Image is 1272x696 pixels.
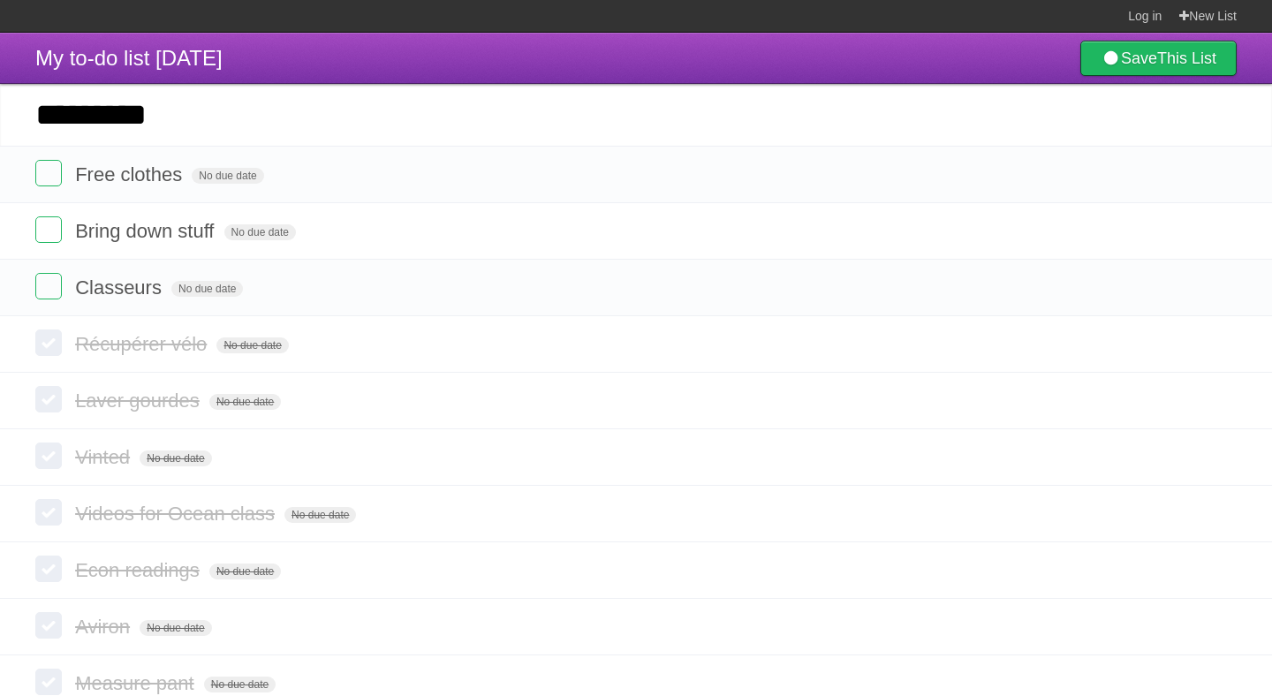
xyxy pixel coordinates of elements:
span: No due date [224,224,296,240]
label: Done [35,216,62,243]
span: Classeurs [75,276,166,299]
label: Done [35,443,62,469]
label: Done [35,556,62,582]
span: No due date [204,677,276,692]
span: No due date [209,394,281,410]
label: Done [35,329,62,356]
a: SaveThis List [1080,41,1237,76]
span: No due date [140,450,211,466]
span: Measure pant [75,672,199,694]
span: Aviron [75,616,134,638]
span: Videos for Ocean class [75,503,279,525]
label: Done [35,273,62,299]
label: Done [35,386,62,412]
label: Done [35,499,62,526]
span: No due date [284,507,356,523]
span: My to-do list [DATE] [35,46,223,70]
span: No due date [216,337,288,353]
span: Bring down stuff [75,220,218,242]
label: Done [35,612,62,639]
span: Econ readings [75,559,204,581]
label: Done [35,669,62,695]
label: Done [35,160,62,186]
span: No due date [171,281,243,297]
span: Free clothes [75,163,186,185]
span: Récupérer vélo [75,333,211,355]
span: No due date [192,168,263,184]
span: Laver gourdes [75,390,204,412]
span: No due date [140,620,211,636]
span: Vinted [75,446,134,468]
b: This List [1157,49,1216,67]
span: No due date [209,564,281,579]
